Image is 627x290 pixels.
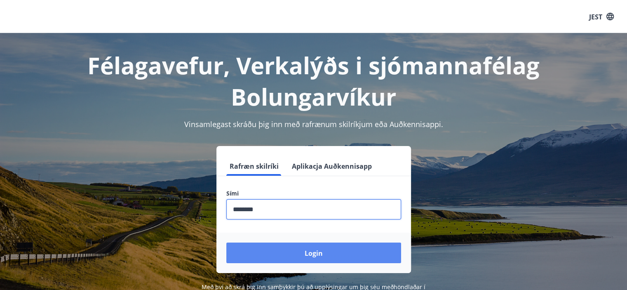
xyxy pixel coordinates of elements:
font: Login [305,249,323,258]
font: Vinsamlegast skráðu þig inn með rafrænum skilríkjum eða Auðkennisappi. [184,119,443,129]
button: JEST [586,9,617,24]
font: JEST [589,12,602,21]
font: Félagavefur, Verkalýðs i sjómannafélag Bolungarvíkur [87,50,540,112]
font: Rafræn skilríki [230,162,279,171]
font: Aplikacja Auðkennisapp [292,162,372,171]
font: Sími [226,189,239,197]
button: Login [226,243,401,263]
